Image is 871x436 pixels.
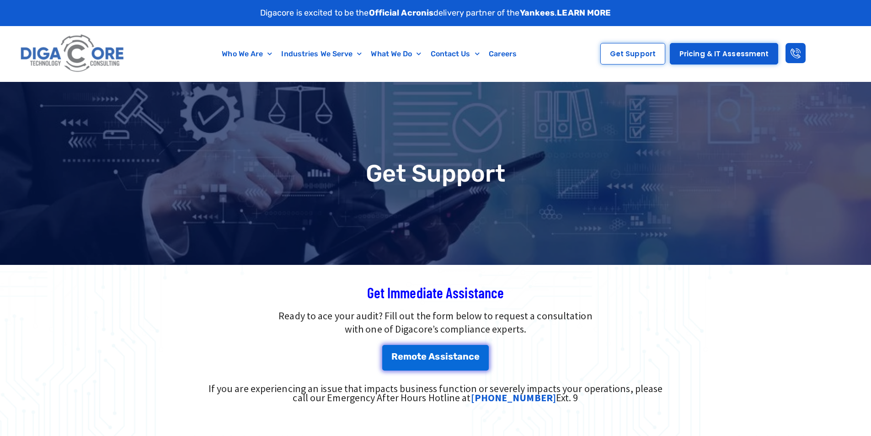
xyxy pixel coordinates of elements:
[520,8,555,18] strong: Yankees
[5,161,866,185] h1: Get Support
[557,8,611,18] a: LEARN MORE
[453,352,457,361] span: t
[679,50,769,57] span: Pricing & IT Assessment
[369,8,434,18] strong: Official Acronis
[260,7,611,19] p: Digacore is excited to be the delivery partner of the .
[435,352,440,361] span: s
[457,352,463,361] span: a
[398,352,403,361] span: e
[382,345,489,371] a: Remote Assistance
[143,309,728,336] p: Ready to ace your audit? Fill out the form below to request a consultation with one of Digacore’s...
[366,43,426,65] a: What We Do
[610,50,656,57] span: Get Support
[463,352,469,361] span: n
[428,352,435,361] span: A
[445,352,448,361] span: i
[171,43,568,65] nav: Menu
[18,31,128,77] img: Digacore logo 1
[391,352,398,361] span: R
[426,43,484,65] a: Contact Us
[670,43,778,65] a: Pricing & IT Assessment
[484,43,522,65] a: Careers
[217,43,277,65] a: Who We Are
[277,43,366,65] a: Industries We Serve
[440,352,445,361] span: s
[469,352,474,361] span: c
[600,43,665,65] a: Get Support
[417,352,421,361] span: t
[411,352,417,361] span: o
[202,384,670,402] div: If you are experiencing an issue that impacts business function or severely impacts your operatio...
[367,284,504,301] span: Get Immediate Assistance
[474,352,480,361] span: e
[448,352,453,361] span: s
[471,391,556,404] a: [PHONE_NUMBER]
[421,352,427,361] span: e
[403,352,411,361] span: m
